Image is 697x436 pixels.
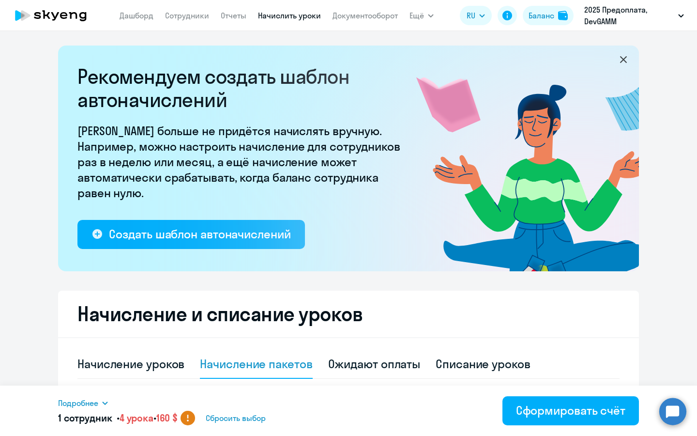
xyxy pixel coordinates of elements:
span: Подробнее [58,397,98,409]
div: Баланс [529,10,554,21]
span: 160 $ [156,412,178,424]
div: Списание уроков [436,356,530,372]
div: Начисление уроков [77,356,184,372]
div: Создать шаблон автоначислений [109,226,290,242]
span: Сбросить выбор [206,412,266,424]
p: [PERSON_NAME] больше не придётся начислять вручную. Например, можно настроить начисление для сотр... [77,123,407,201]
span: 4 урока [120,412,153,424]
button: 2025 Предоплата, DevGAMM [579,4,689,27]
button: RU [460,6,492,25]
h5: 1 сотрудник • • [58,411,178,425]
a: Дашборд [120,11,153,20]
button: Балансbalance [523,6,574,25]
div: Ожидают оплаты [328,356,421,372]
a: Начислить уроки [258,11,321,20]
a: Сотрудники [165,11,209,20]
span: RU [467,10,475,21]
div: Сформировать счёт [516,403,625,418]
img: balance [558,11,568,20]
button: Ещё [409,6,434,25]
button: Создать шаблон автоначислений [77,220,305,249]
h2: Рекомендуем создать шаблон автоначислений [77,65,407,111]
p: 2025 Предоплата, DevGAMM [584,4,674,27]
a: Отчеты [221,11,246,20]
button: Сформировать счёт [502,396,639,425]
span: Ещё [409,10,424,21]
h2: Начисление и списание уроков [77,302,620,326]
div: Начисление пакетов [200,356,312,372]
a: Документооборот [333,11,398,20]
